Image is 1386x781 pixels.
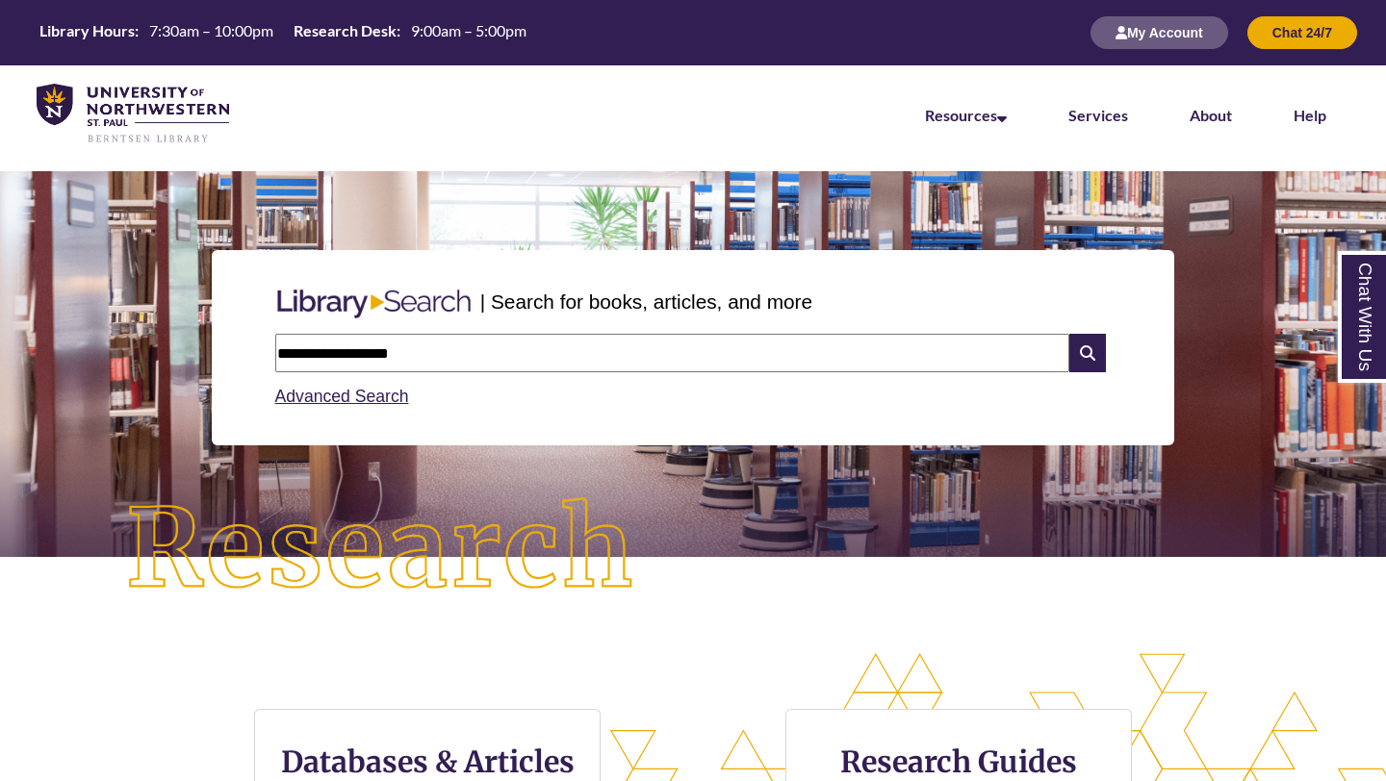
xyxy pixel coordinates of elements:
[32,20,141,41] th: Library Hours:
[1068,106,1128,124] a: Services
[270,743,584,780] h3: Databases & Articles
[925,106,1007,124] a: Resources
[1294,106,1326,124] a: Help
[1247,24,1357,40] a: Chat 24/7
[1190,106,1232,124] a: About
[32,20,534,46] a: Hours Today
[268,282,480,326] img: Libary Search
[1091,16,1228,49] button: My Account
[1069,334,1106,372] i: Search
[1091,24,1228,40] a: My Account
[286,20,403,41] th: Research Desk:
[69,441,693,658] img: Research
[480,287,812,316] p: | Search for books, articles, and more
[32,20,534,44] table: Hours Today
[275,387,409,406] a: Advanced Search
[149,21,273,39] span: 7:30am – 10:00pm
[1247,16,1357,49] button: Chat 24/7
[802,743,1116,780] h3: Research Guides
[37,84,229,144] img: UNWSP Library Logo
[411,21,526,39] span: 9:00am – 5:00pm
